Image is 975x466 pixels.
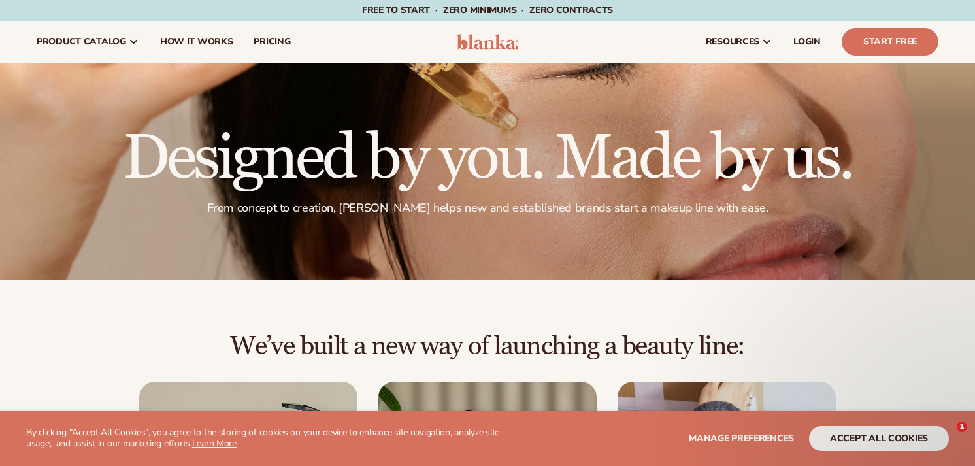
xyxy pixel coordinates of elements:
[930,422,961,453] iframe: Intercom live chat
[123,201,853,216] p: From concept to creation, [PERSON_NAME] helps new and established brands start a makeup line with...
[37,37,126,47] span: product catalog
[160,37,233,47] span: How It Works
[457,34,519,50] img: logo
[192,437,237,450] a: Learn More
[689,426,794,451] button: Manage preferences
[243,21,301,63] a: pricing
[695,21,783,63] a: resources
[842,28,938,56] a: Start Free
[254,37,290,47] span: pricing
[150,21,244,63] a: How It Works
[362,4,613,16] span: Free to start · ZERO minimums · ZERO contracts
[809,426,949,451] button: accept all cookies
[26,427,523,450] p: By clicking "Accept All Cookies", you agree to the storing of cookies on your device to enhance s...
[26,21,150,63] a: product catalog
[37,332,938,361] h2: We’ve built a new way of launching a beauty line:
[689,432,794,444] span: Manage preferences
[123,127,853,190] h1: Designed by you. Made by us.
[706,37,759,47] span: resources
[793,37,821,47] span: LOGIN
[783,21,831,63] a: LOGIN
[957,422,967,432] span: 1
